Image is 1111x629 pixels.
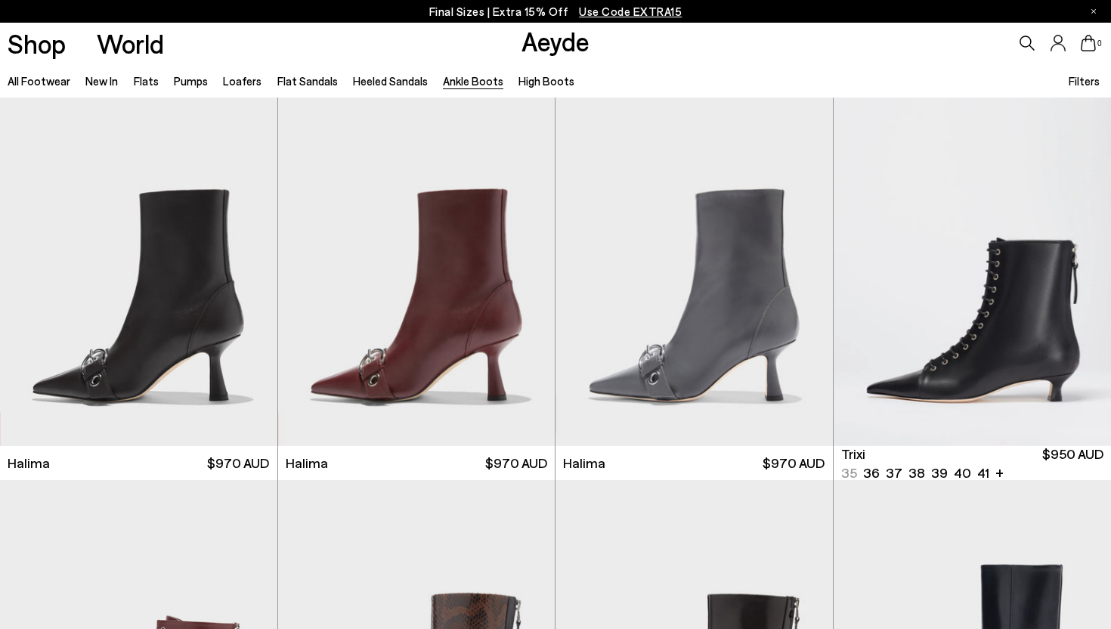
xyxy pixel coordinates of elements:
a: Pumps [174,74,208,88]
div: 1 / 6 [278,98,555,446]
a: Heeled Sandals [353,74,428,88]
a: Next slide Previous slide [555,98,833,446]
p: Final Sizes | Extra 15% Off [429,2,682,21]
a: Shop [8,30,66,57]
a: Halima $970 AUD [555,446,833,480]
span: Navigate to /collections/ss25-final-sizes [579,5,682,18]
a: Flat Sandals [277,74,338,88]
li: 36 [863,463,880,482]
li: 39 [931,463,948,482]
a: 0 [1081,35,1096,51]
span: Halima [8,454,50,473]
img: Halima Eyelet Pointed Boots [555,98,833,446]
span: Halima [286,454,328,473]
li: 41 [977,463,989,482]
div: 1 / 6 [555,98,833,446]
li: 37 [886,463,902,482]
li: + [995,462,1004,482]
span: Filters [1069,74,1100,88]
span: $970 AUD [207,454,269,473]
span: $970 AUD [763,454,825,473]
a: Flats [134,74,159,88]
a: Halima $970 AUD [278,446,555,480]
a: Aeyde [521,25,590,57]
span: Trixi [841,445,865,463]
a: Next slide Previous slide [278,98,555,446]
span: $950 AUD [1042,445,1103,482]
a: Loafers [223,74,262,88]
span: 0 [1096,39,1103,48]
span: Halima [563,454,605,473]
a: World [97,30,164,57]
a: Ankle Boots [443,74,503,88]
span: $970 AUD [485,454,547,473]
li: 40 [954,463,971,482]
a: High Boots [518,74,574,88]
ul: variant [841,463,985,482]
a: New In [85,74,118,88]
li: 38 [908,463,925,482]
img: Halima Eyelet Pointed Boots [278,98,555,446]
a: All Footwear [8,74,70,88]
